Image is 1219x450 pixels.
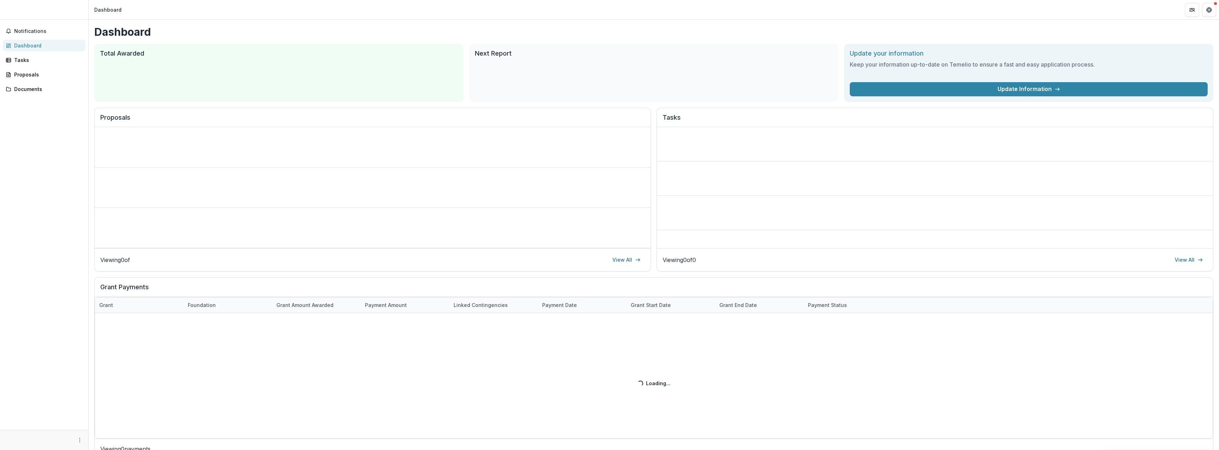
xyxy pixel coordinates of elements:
nav: breadcrumb [91,5,124,15]
a: Dashboard [3,40,85,51]
button: Notifications [3,25,85,37]
h2: Next Report [475,50,833,57]
a: Documents [3,83,85,95]
h2: Tasks [663,114,1207,127]
p: Viewing 0 of [100,256,130,264]
h1: Dashboard [94,25,1213,38]
h2: Grant Payments [100,283,1207,297]
a: View All [1170,254,1207,266]
div: Dashboard [14,42,80,49]
button: More [75,436,84,444]
h2: Proposals [100,114,645,127]
span: Notifications [14,28,83,34]
h3: Keep your information up-to-date on Temelio to ensure a fast and easy application process. [850,60,1208,69]
a: Update Information [850,82,1208,96]
div: Tasks [14,56,80,64]
button: Get Help [1202,3,1216,17]
a: Proposals [3,69,85,80]
h2: Total Awarded [100,50,458,57]
a: Tasks [3,54,85,66]
div: Dashboard [94,6,122,13]
a: View All [608,254,645,266]
button: Partners [1185,3,1199,17]
div: Documents [14,85,80,93]
h2: Update your information [850,50,1208,57]
p: Viewing 0 of 0 [663,256,696,264]
div: Proposals [14,71,80,78]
